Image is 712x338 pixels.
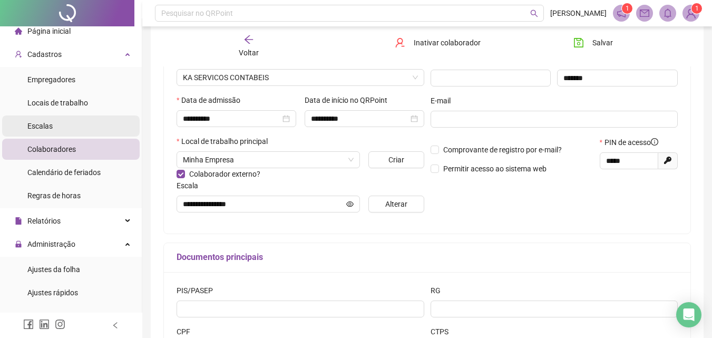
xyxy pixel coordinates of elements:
button: Inativar colaborador [387,34,489,51]
span: Relatórios [27,217,61,225]
span: Página inicial [27,27,71,35]
span: notification [617,8,626,18]
span: Ajustes rápidos [27,288,78,297]
span: Cadastros [27,50,62,59]
img: 86486 [683,5,699,21]
span: 1 [626,5,629,12]
span: KA SERVICOS CONTABEIS [183,70,418,85]
span: arrow-left [243,34,254,45]
label: CPF [177,326,197,337]
label: E-mail [431,95,457,107]
h5: Documentos principais [177,251,678,264]
span: [PERSON_NAME] [550,7,607,19]
span: PIN de acesso [604,137,658,148]
span: user-add [15,51,22,58]
span: bell [663,8,672,18]
span: Colaboradores [27,145,76,153]
span: instagram [55,319,65,330]
span: Criar [388,154,404,166]
span: Empregadores [27,75,75,84]
label: RG [431,285,447,296]
span: lock [15,240,22,248]
sup: 1 [622,3,632,14]
span: linkedin [39,319,50,330]
span: Escalas [27,122,53,130]
label: CTPS [431,326,455,337]
span: home [15,27,22,35]
span: Administração [27,240,75,248]
span: Ajustes da folha [27,265,80,274]
button: Alterar [368,196,424,213]
span: Locais de trabalho [27,99,88,107]
span: Inativar colaborador [414,37,481,49]
button: Criar [368,151,424,168]
span: Voltar [239,49,259,57]
span: Análise de inconsistências [27,312,113,320]
span: facebook [23,319,34,330]
span: save [573,37,584,48]
span: search [530,9,538,17]
label: Escala [177,180,205,191]
span: Permitir acesso ao sistema web [443,165,547,173]
span: 1 [695,5,699,12]
span: Colaborador externo? [189,170,260,178]
span: Salvar [592,37,613,49]
span: Calendário de feriados [27,168,101,177]
span: AVENIDA TANCREDO NEVES [183,152,354,168]
sup: Atualize o seu contato no menu Meus Dados [691,3,702,14]
span: Regras de horas [27,191,81,200]
label: Local de trabalho principal [177,136,275,147]
span: Comprovante de registro por e-mail? [443,146,562,154]
span: eye [346,200,354,208]
label: Data de início no QRPoint [305,94,394,106]
button: Salvar [565,34,621,51]
span: Alterar [385,198,407,210]
span: mail [640,8,649,18]
span: user-delete [395,37,405,48]
label: PIS/PASEP [177,285,220,296]
span: file [15,217,22,225]
span: info-circle [651,138,658,146]
div: Open Intercom Messenger [676,302,701,327]
span: left [112,322,119,329]
label: Data de admissão [177,94,247,106]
